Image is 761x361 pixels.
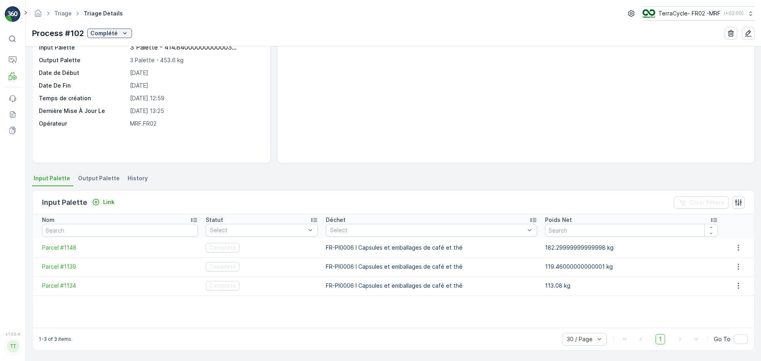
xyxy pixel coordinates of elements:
p: TerraCycle- FR02 -MRF [658,10,721,17]
p: Dernière Mise À Jour Le [39,107,127,115]
p: Complété [90,29,118,37]
span: Output Palette [78,174,120,182]
button: TT [5,338,21,355]
p: Déchet [326,216,346,224]
a: Triage [54,10,72,17]
p: 119.46000000000001 kg [545,263,718,271]
span: History [128,174,148,182]
span: Triage Details [82,10,124,17]
p: Date De Fin [39,82,127,90]
div: TT [7,340,19,353]
p: ( +02:00 ) [724,10,744,17]
button: Complété [206,281,239,290]
p: 3 Palette - 414.84000000000003... [130,44,237,51]
button: Complété [206,243,239,252]
p: Nom [42,216,55,224]
p: Date de Début [39,69,127,77]
input: Search [42,224,198,237]
input: Search [545,224,718,237]
p: Opérateur [39,120,127,128]
p: Input Palette [39,44,127,52]
p: FR-PI0006 I Capsules et emballages de café et thé [326,244,537,252]
p: Temps de création [39,94,127,102]
button: Clear Filters [674,196,729,209]
img: logo [5,6,21,22]
p: 1-3 of 3 items [39,336,71,342]
p: Complété [209,282,236,290]
span: Go To [714,335,730,343]
span: 1 [656,334,665,344]
button: TerraCycle- FR02 -MRF(+02:00) [642,6,755,21]
p: Select [210,226,306,234]
p: 113.08 kg [545,282,718,290]
a: Parcel #1148 [42,244,198,252]
p: FR-PI0006 I Capsules et emballages de café et thé [326,263,537,271]
p: [DATE] [130,82,262,90]
img: terracycle.png [642,9,655,18]
p: FR-PI0006 I Capsules et emballages de café et thé [326,282,537,290]
p: Complété [209,244,236,252]
button: Complété [87,29,132,38]
p: 3 Palette - 453.6 kg [130,56,262,64]
span: v 1.50.4 [5,332,21,336]
p: [DATE] [130,69,262,77]
button: Link [89,197,118,207]
p: [DATE] 12:59 [130,94,262,102]
button: Complété [206,262,239,271]
p: [DATE] 13:25 [130,107,262,115]
p: MRF.FR02 [130,120,262,128]
p: Clear Filters [690,199,724,206]
p: Statut [206,216,223,224]
p: Link [103,198,115,206]
p: 182.29999999999998 kg [545,244,718,252]
p: Poids Net [545,216,572,224]
a: Homepage [34,12,42,19]
p: Select [330,226,525,234]
a: Parcel #1134 [42,282,198,290]
span: Input Palette [34,174,70,182]
a: Parcel #1139 [42,263,198,271]
p: Complété [209,263,236,271]
p: Output Palette [39,56,127,64]
p: Process #102 [32,27,84,39]
p: Input Palette [42,197,87,208]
